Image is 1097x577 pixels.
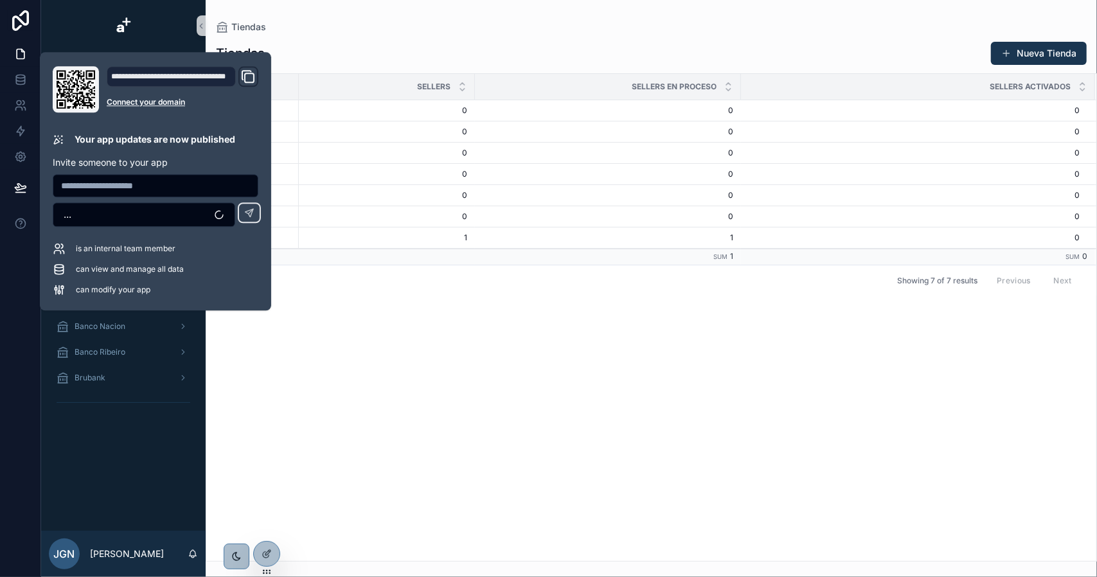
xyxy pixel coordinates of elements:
[307,169,467,179] a: 0
[483,233,733,243] a: 1
[107,97,258,107] a: Connect your domain
[742,105,1080,116] a: 0
[713,253,727,260] small: Sum
[75,321,125,332] span: Banco Nacion
[64,208,71,221] span: ...
[742,190,1080,200] a: 0
[76,244,175,254] span: is an internal team member
[742,211,1080,222] a: 0
[307,190,467,200] a: 0
[53,202,235,227] button: Select Button
[632,82,717,92] span: Sellers en Proceso
[107,66,258,112] div: Domain and Custom Link
[991,42,1087,65] button: Nueva Tienda
[1066,253,1080,260] small: Sum
[75,347,125,357] span: Banco Ribeiro
[742,169,1080,179] a: 0
[216,44,265,62] h1: Tiendas
[483,211,733,222] a: 0
[742,233,1080,243] a: 0
[307,233,467,243] a: 1
[231,21,266,33] span: Tiendas
[742,148,1080,158] a: 0
[483,190,733,200] a: 0
[483,148,733,158] a: 0
[897,276,977,286] span: Showing 7 of 7 results
[307,105,467,116] a: 0
[483,105,733,116] a: 0
[483,127,733,137] a: 0
[307,127,467,137] a: 0
[307,211,467,222] a: 0
[113,15,134,36] img: App logo
[41,51,206,429] div: scrollable content
[730,251,733,261] span: 1
[75,373,105,383] span: Brubank
[990,82,1071,92] span: Sellers Activados
[307,148,467,158] a: 0
[49,366,198,389] a: Brubank
[483,169,733,179] a: 0
[75,133,235,146] p: Your app updates are now published
[76,285,150,295] span: can modify your app
[1082,251,1087,261] span: 0
[49,315,198,338] a: Banco Nacion
[417,82,450,92] span: Sellers
[54,546,75,562] span: JGN
[49,341,198,364] a: Banco Ribeiro
[216,21,266,33] a: Tiendas
[76,264,184,274] span: can view and manage all data
[53,156,258,169] p: Invite someone to your app
[742,127,1080,137] a: 0
[90,547,164,560] p: [PERSON_NAME]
